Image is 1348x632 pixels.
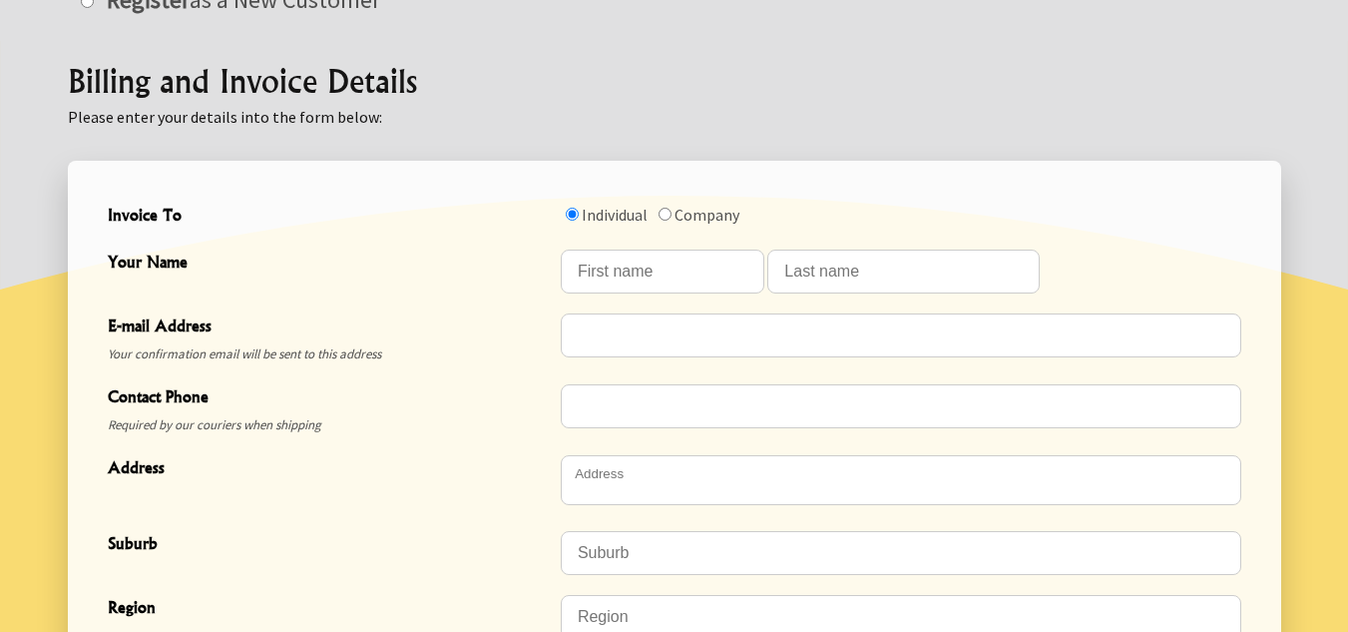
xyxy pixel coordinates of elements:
[561,314,1241,357] input: E-mail Address
[108,203,551,232] span: Invoice To
[566,208,579,221] input: Invoice To
[767,250,1040,294] input: Your Name
[561,384,1241,428] input: Contact Phone
[108,595,551,624] span: Region
[561,531,1241,575] input: Suburb
[659,208,672,221] input: Invoice To
[108,314,551,342] span: E-mail Address
[108,250,551,279] span: Your Name
[68,105,1281,129] p: Please enter your details into the form below:
[108,384,551,413] span: Contact Phone
[108,455,551,484] span: Address
[674,205,739,225] label: Company
[108,531,551,560] span: Suburb
[561,250,764,294] input: Your Name
[68,57,1281,105] h2: Billing and Invoice Details
[108,413,551,437] span: Required by our couriers when shipping
[108,342,551,366] span: Your confirmation email will be sent to this address
[582,205,648,225] label: Individual
[561,455,1241,505] textarea: Address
